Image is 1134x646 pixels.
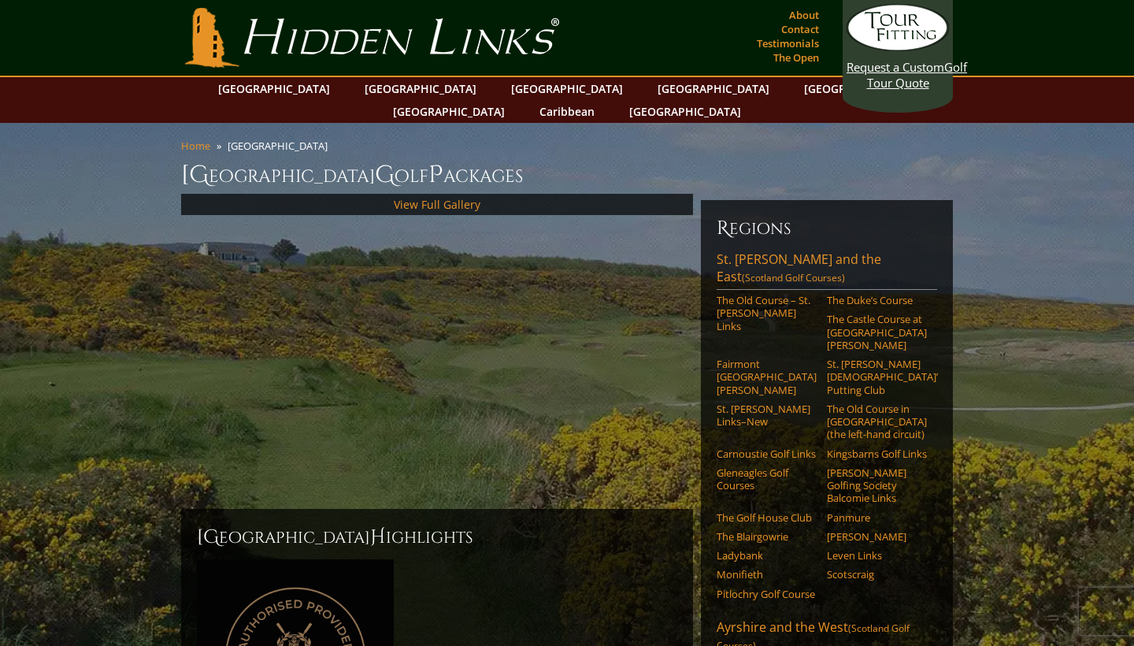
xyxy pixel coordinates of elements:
[717,549,817,562] a: Ladybank
[503,77,631,100] a: [GEOGRAPHIC_DATA]
[717,466,817,492] a: Gleneagles Golf Courses
[785,4,823,26] a: About
[753,32,823,54] a: Testimonials
[717,447,817,460] a: Carnoustie Golf Links
[769,46,823,69] a: The Open
[827,530,927,543] a: [PERSON_NAME]
[827,313,927,351] a: The Castle Course at [GEOGRAPHIC_DATA][PERSON_NAME]
[181,159,953,191] h1: [GEOGRAPHIC_DATA] olf ackages
[717,294,817,332] a: The Old Course – St. [PERSON_NAME] Links
[228,139,334,153] li: [GEOGRAPHIC_DATA]
[621,100,749,123] a: [GEOGRAPHIC_DATA]
[827,511,927,524] a: Panmure
[827,568,927,581] a: Scotscraig
[650,77,777,100] a: [GEOGRAPHIC_DATA]
[717,511,817,524] a: The Golf House Club
[717,530,817,543] a: The Blairgowrie
[717,403,817,429] a: St. [PERSON_NAME] Links–New
[428,159,443,191] span: P
[717,251,937,290] a: St. [PERSON_NAME] and the East(Scotland Golf Courses)
[370,525,386,550] span: H
[717,588,817,600] a: Pitlochry Golf Course
[827,447,927,460] a: Kingsbarns Golf Links
[827,549,927,562] a: Leven Links
[375,159,395,191] span: G
[847,59,944,75] span: Request a Custom
[717,358,817,396] a: Fairmont [GEOGRAPHIC_DATA][PERSON_NAME]
[827,403,927,441] a: The Old Course in [GEOGRAPHIC_DATA] (the left-hand circuit)
[742,271,845,284] span: (Scotland Golf Courses)
[777,18,823,40] a: Contact
[796,77,924,100] a: [GEOGRAPHIC_DATA]
[357,77,484,100] a: [GEOGRAPHIC_DATA]
[197,525,677,550] h2: [GEOGRAPHIC_DATA] ighlights
[210,77,338,100] a: [GEOGRAPHIC_DATA]
[827,466,927,505] a: [PERSON_NAME] Golfing Society Balcomie Links
[827,358,927,396] a: St. [PERSON_NAME] [DEMOGRAPHIC_DATA]’ Putting Club
[181,139,210,153] a: Home
[532,100,602,123] a: Caribbean
[717,568,817,581] a: Monifieth
[394,197,480,212] a: View Full Gallery
[717,216,937,241] h6: Regions
[827,294,927,306] a: The Duke’s Course
[847,4,949,91] a: Request a CustomGolf Tour Quote
[385,100,513,123] a: [GEOGRAPHIC_DATA]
